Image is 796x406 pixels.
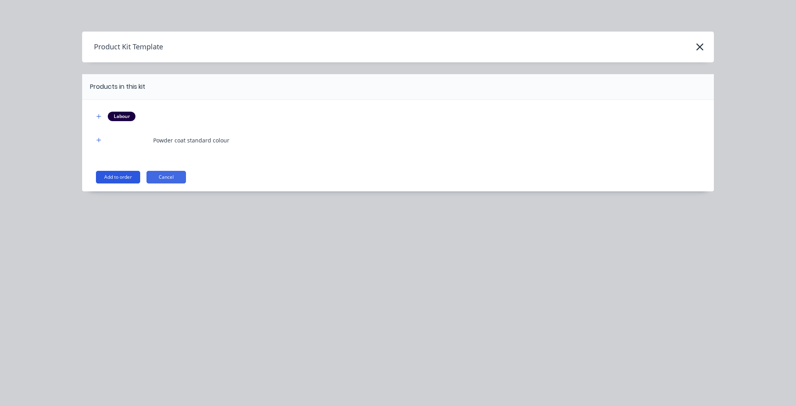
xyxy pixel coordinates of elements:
div: Labour [108,112,135,121]
div: Powder coat standard colour [153,136,229,144]
div: Products in this kit [90,82,145,92]
button: Add to order [96,171,140,183]
h4: Product Kit Template [82,39,163,54]
button: Cancel [146,171,186,183]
